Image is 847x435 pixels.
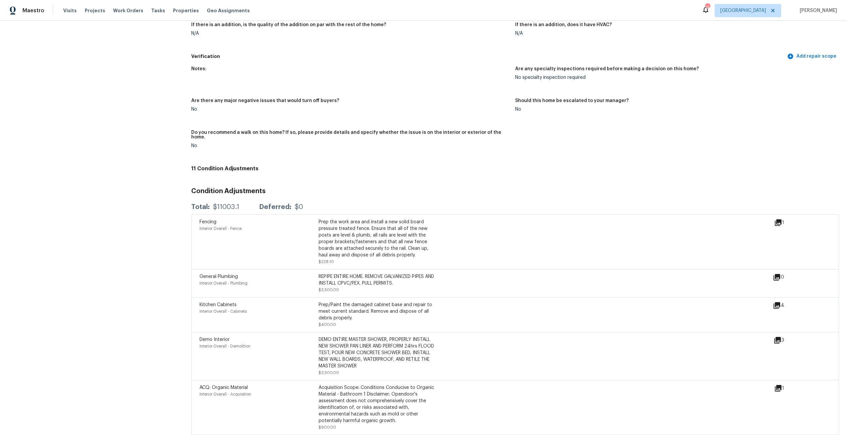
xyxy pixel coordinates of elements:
div: 3 [774,336,805,344]
div: No [515,107,834,112]
span: Kitchen Cabinets [200,302,237,307]
span: $3,500.00 [319,371,339,375]
div: No specialty inspection required [515,75,834,80]
span: Work Orders [113,7,143,14]
span: Projects [85,7,105,14]
h5: Should this home be escalated to your manager? [515,98,629,103]
span: $228.10 [319,260,334,264]
button: Add repair scope [786,50,839,63]
div: 1 [774,219,805,227]
div: 19 [705,4,710,11]
span: Interior Overall - Fence [200,227,242,231]
div: $11003.1 [213,204,239,210]
span: Interior Overall - Acquisition [200,392,251,396]
h5: Are there any major negative issues that would turn off buyers? [191,98,339,103]
span: Interior Overall - Cabinets [200,309,247,313]
h4: 11 Condition Adjustments [191,165,839,172]
div: Total: [191,204,210,210]
div: 1 [774,384,805,392]
h3: Condition Adjustments [191,188,839,194]
span: General Plumbing [200,274,238,279]
div: 4 [773,301,805,309]
div: Acquisition Scope: Conditions Conducive to Organic Material - Bathroom 1 Disclaimer: Opendoor's a... [319,384,438,424]
span: [PERSON_NAME] [797,7,837,14]
h5: Verification [191,53,786,60]
div: 0 [773,273,805,281]
span: Properties [173,7,199,14]
h5: Notes: [191,67,206,71]
span: Visits [63,7,77,14]
div: Deferred: [259,204,291,210]
span: Fencing [200,220,216,224]
span: ACQ: Organic Material [200,385,248,390]
h5: If there is an addition, does it have HVAC? [515,23,612,27]
div: N/A [191,31,510,36]
span: $900.00 [319,425,336,429]
span: Interior Overall - Plumbing [200,281,247,285]
span: Demo Interior [200,337,230,342]
span: $3,500.00 [319,288,339,292]
div: N/A [515,31,834,36]
div: REPIPE ENTIRE HOME. REMOVE GALVANIZED PIPES AND INSTALL CPVC/PEX. PULL PERMITS. [319,273,438,287]
div: DEMO ENTIRE MASTER SHOWER, PROPERLY INSTALL NEW SHOWER PAN LINER AND PERFORM 24hrs FLOOD TEST, PO... [319,336,438,369]
div: $0 [295,204,303,210]
span: Tasks [151,8,165,13]
span: [GEOGRAPHIC_DATA] [720,7,766,14]
h5: If there is an addition, is the quality of the addition on par with the rest of the home? [191,23,386,27]
div: No [191,107,510,112]
span: Geo Assignments [207,7,250,14]
span: Maestro [22,7,44,14]
span: Interior Overall - Demolition [200,344,250,348]
div: Prep/Paint the damaged cabinet base and repair to meet current standard. Remove and dispose of al... [319,301,438,321]
div: No [191,143,510,148]
h5: Do you recommend a walk on this home? If so, please provide details and specify whether the issue... [191,130,510,139]
span: $400.00 [319,323,336,327]
h5: Are any specialty inspections required before making a decision on this home? [515,67,699,71]
div: Prep the work area and install a new solid board pressure treated fence. Ensure that all of the n... [319,219,438,258]
span: Add repair scope [788,52,836,61]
